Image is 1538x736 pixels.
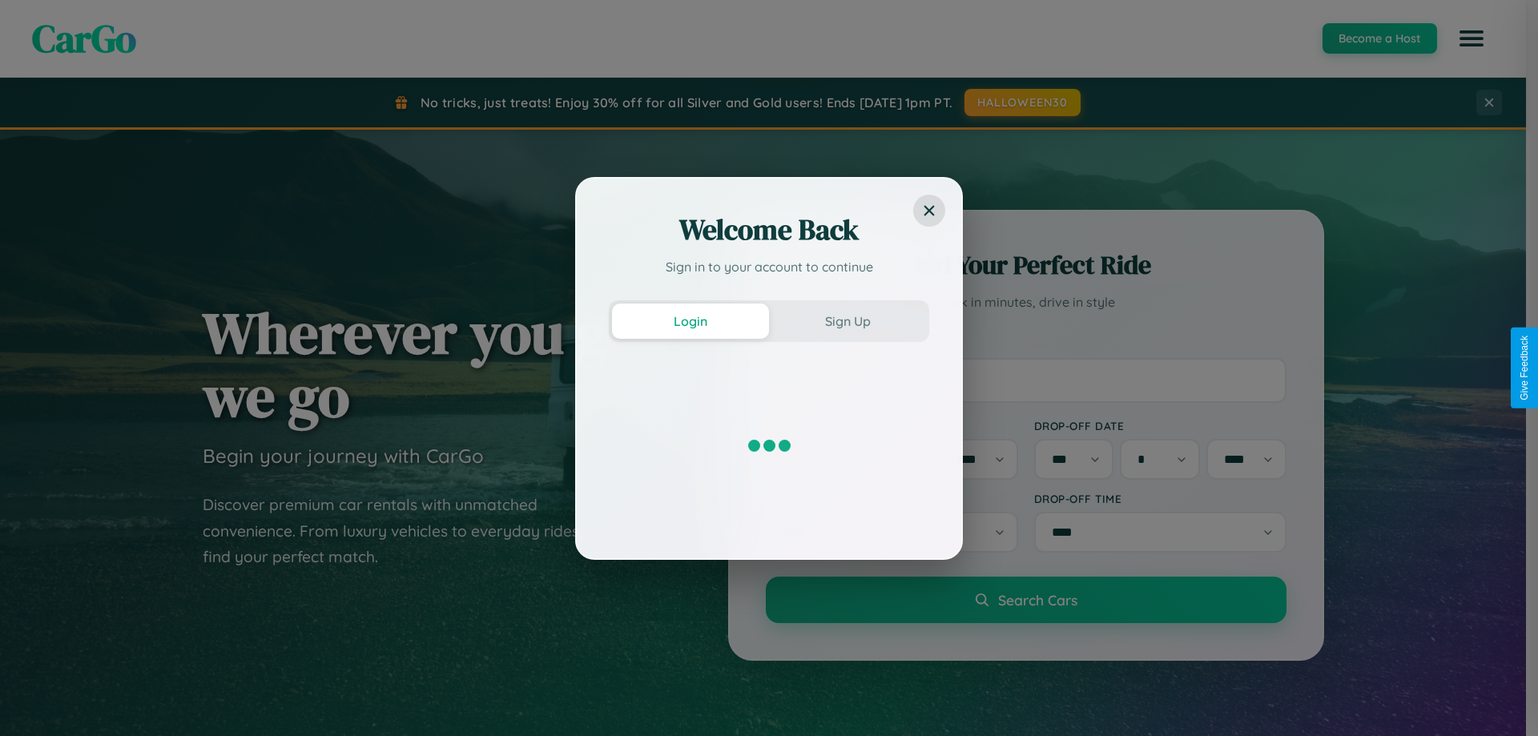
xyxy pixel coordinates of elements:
h2: Welcome Back [609,211,929,249]
button: Login [612,304,769,339]
iframe: Intercom live chat [16,682,54,720]
p: Sign in to your account to continue [609,257,929,276]
button: Sign Up [769,304,926,339]
div: Give Feedback [1519,336,1530,400]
